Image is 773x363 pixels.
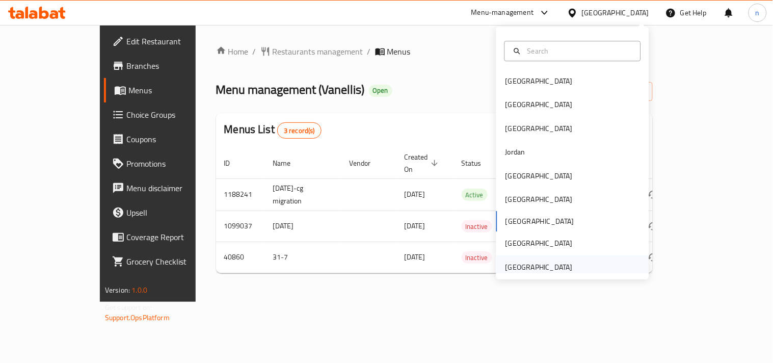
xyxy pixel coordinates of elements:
[505,75,573,87] div: [GEOGRAPHIC_DATA]
[265,211,341,242] td: [DATE]
[523,45,634,57] input: Search
[462,251,492,264] div: Inactive
[462,157,495,169] span: Status
[126,231,221,243] span: Coverage Report
[216,148,723,273] table: enhanced table
[216,78,365,101] span: Menu management ( Vanellis )
[253,45,256,58] li: /
[216,178,265,211] td: 1188241
[224,122,322,139] h2: Menus List
[126,133,221,145] span: Coupons
[105,311,170,324] a: Support.OpsPlatform
[104,151,229,176] a: Promotions
[273,45,363,58] span: Restaurants management
[369,86,392,95] span: Open
[104,78,229,102] a: Menus
[216,45,653,58] nav: breadcrumb
[405,188,425,201] span: [DATE]
[265,178,341,211] td: [DATE]-cg migration
[224,157,244,169] span: ID
[104,54,229,78] a: Branches
[462,221,492,232] span: Inactive
[104,225,229,249] a: Coverage Report
[405,219,425,232] span: [DATE]
[278,126,321,136] span: 3 record(s)
[105,301,152,314] span: Get support on:
[367,45,371,58] li: /
[126,206,221,219] span: Upsell
[260,45,363,58] a: Restaurants management
[105,283,130,297] span: Version:
[126,35,221,47] span: Edit Restaurant
[126,60,221,72] span: Branches
[405,250,425,264] span: [DATE]
[126,109,221,121] span: Choice Groups
[104,176,229,200] a: Menu disclaimer
[505,170,573,181] div: [GEOGRAPHIC_DATA]
[462,252,492,264] span: Inactive
[505,146,525,158] div: Jordan
[104,249,229,274] a: Grocery Checklist
[104,200,229,225] a: Upsell
[277,122,322,139] div: Total records count
[471,7,534,19] div: Menu-management
[405,151,441,175] span: Created On
[216,211,265,242] td: 1099037
[505,194,573,205] div: [GEOGRAPHIC_DATA]
[126,182,221,194] span: Menu disclaimer
[756,7,760,18] span: n
[462,189,488,201] span: Active
[505,238,573,249] div: [GEOGRAPHIC_DATA]
[350,157,384,169] span: Vendor
[104,127,229,151] a: Coupons
[216,45,249,58] a: Home
[104,102,229,127] a: Choice Groups
[387,45,411,58] span: Menus
[216,242,265,273] td: 40860
[131,283,147,297] span: 1.0.0
[126,255,221,268] span: Grocery Checklist
[505,99,573,111] div: [GEOGRAPHIC_DATA]
[104,29,229,54] a: Edit Restaurant
[128,84,221,96] span: Menus
[582,7,649,18] div: [GEOGRAPHIC_DATA]
[505,262,573,273] div: [GEOGRAPHIC_DATA]
[273,157,304,169] span: Name
[462,220,492,232] div: Inactive
[505,123,573,134] div: [GEOGRAPHIC_DATA]
[265,242,341,273] td: 31-7
[369,85,392,97] div: Open
[126,158,221,170] span: Promotions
